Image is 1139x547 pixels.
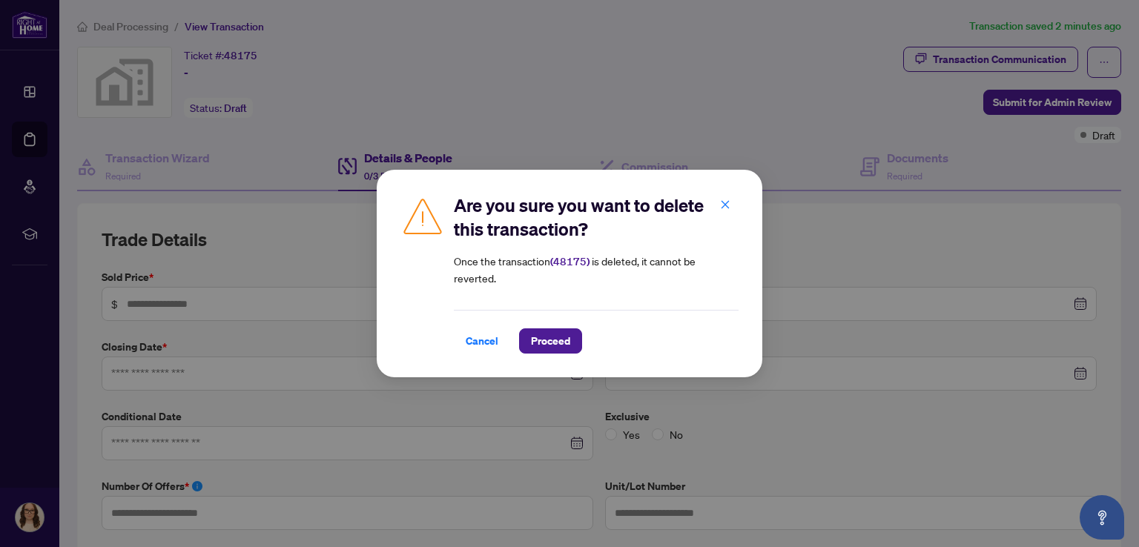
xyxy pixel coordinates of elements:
[454,253,739,286] article: Once the transaction is deleted, it cannot be reverted.
[466,329,498,353] span: Cancel
[720,199,730,210] span: close
[550,255,590,268] strong: ( 48175 )
[519,328,582,354] button: Proceed
[531,329,570,353] span: Proceed
[454,193,739,241] h2: Are you sure you want to delete this transaction?
[1080,495,1124,540] button: Open asap
[454,328,510,354] button: Cancel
